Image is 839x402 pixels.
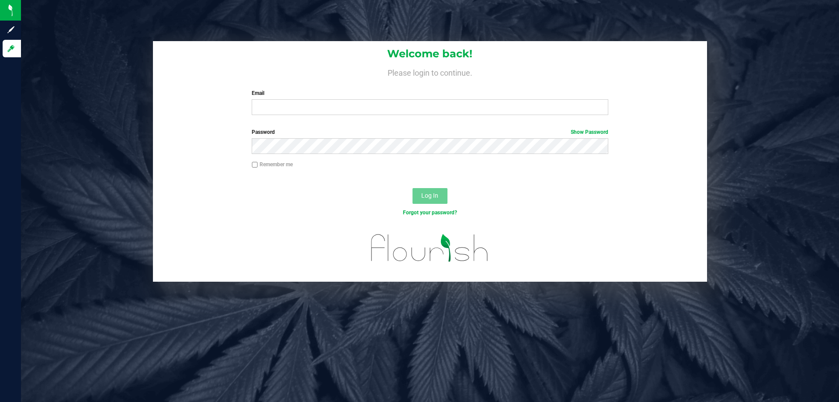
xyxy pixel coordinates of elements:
[252,162,258,168] input: Remember me
[252,161,293,168] label: Remember me
[361,226,499,270] img: flourish_logo.svg
[571,129,608,135] a: Show Password
[421,192,438,199] span: Log In
[7,25,15,34] inline-svg: Sign up
[252,129,275,135] span: Password
[153,66,707,77] h4: Please login to continue.
[413,188,447,204] button: Log In
[403,210,457,216] a: Forgot your password?
[7,44,15,53] inline-svg: Log in
[252,89,608,97] label: Email
[153,48,707,59] h1: Welcome back!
